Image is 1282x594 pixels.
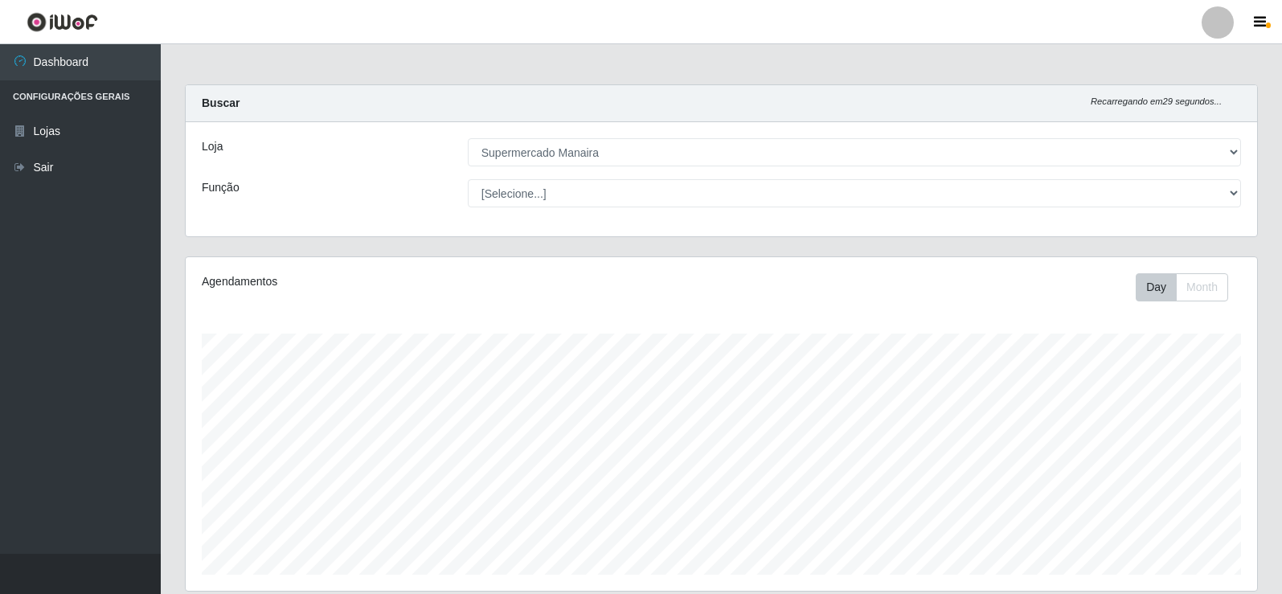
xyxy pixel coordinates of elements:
[202,138,223,155] label: Loja
[202,96,240,109] strong: Buscar
[1176,273,1228,301] button: Month
[202,179,240,196] label: Função
[1136,273,1228,301] div: First group
[202,273,621,290] div: Agendamentos
[1136,273,1177,301] button: Day
[1136,273,1241,301] div: Toolbar with button groups
[1091,96,1222,106] i: Recarregando em 29 segundos...
[27,12,98,32] img: CoreUI Logo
